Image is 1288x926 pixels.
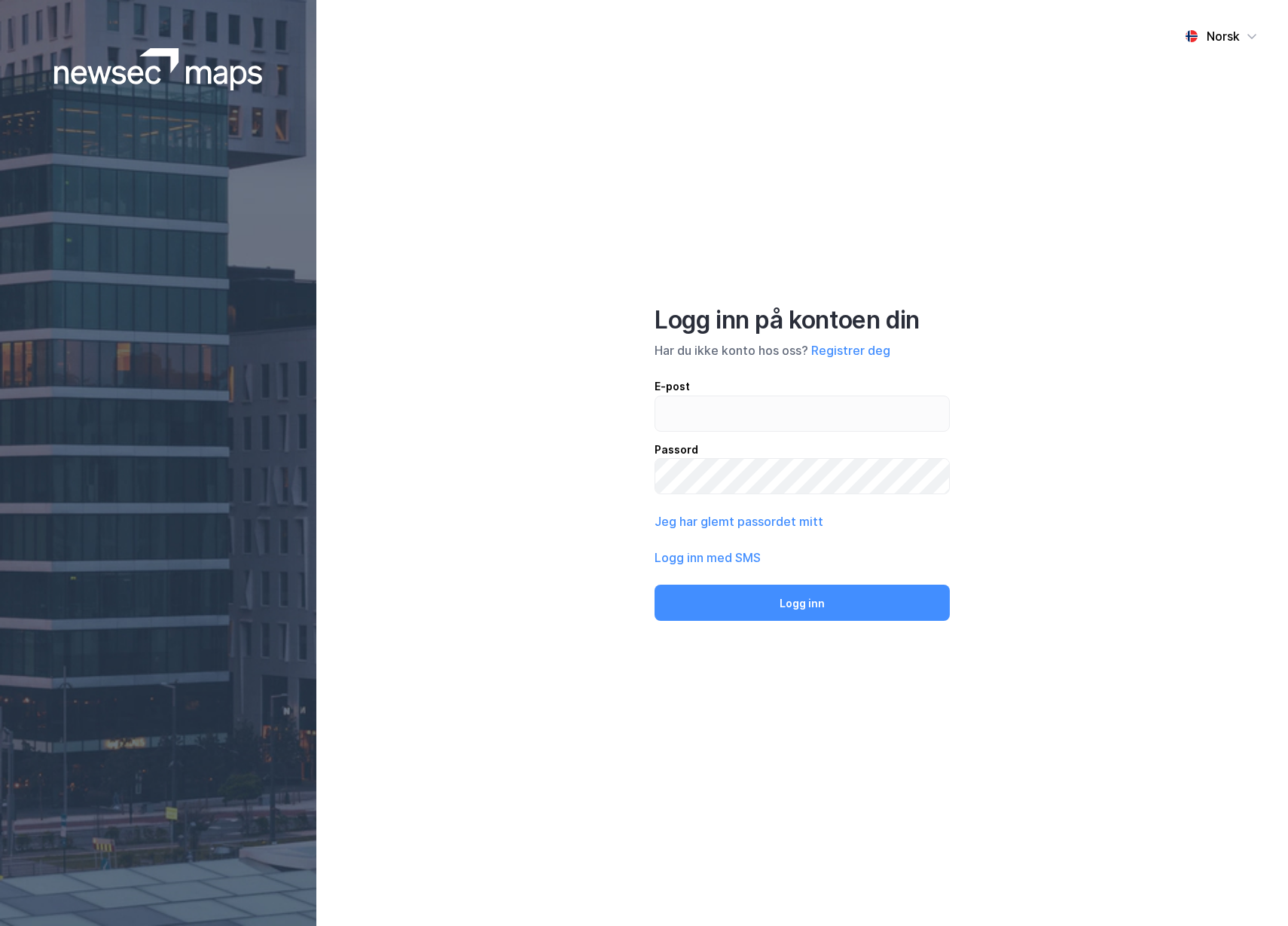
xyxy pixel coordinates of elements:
div: Logg inn på kontoen din [655,305,950,335]
div: E-post [655,377,950,396]
button: Jeg har glemt passordet mitt [655,512,823,530]
div: Passord [655,441,950,459]
button: Registrer deg [811,341,890,359]
div: Norsk [1207,27,1240,45]
img: logoWhite.bf58a803f64e89776f2b079ca2356427.svg [54,48,263,90]
button: Logg inn med SMS [655,549,761,567]
div: Har du ikke konto hos oss? [655,341,950,359]
button: Logg inn [655,585,950,621]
